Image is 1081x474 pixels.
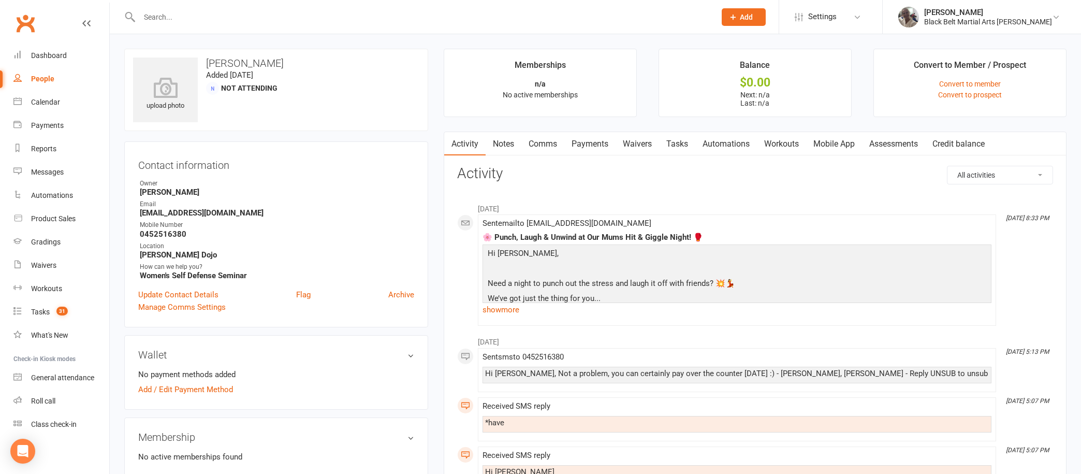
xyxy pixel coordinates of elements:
div: People [31,75,54,83]
a: General attendance kiosk mode [13,366,109,390]
span: No active memberships [503,91,578,99]
div: Email [140,199,414,209]
a: People [13,67,109,91]
a: What's New [13,324,109,347]
a: Waivers [13,254,109,277]
strong: [EMAIL_ADDRESS][DOMAIN_NAME] [140,208,414,218]
a: Dashboard [13,44,109,67]
span: Add [740,13,753,21]
div: What's New [31,331,68,339]
a: Add / Edit Payment Method [138,383,233,396]
a: Clubworx [12,10,38,36]
div: Owner [140,179,414,189]
div: Reports [31,145,56,153]
span: Sent email to [EMAIL_ADDRESS][DOMAIN_NAME] [483,219,651,228]
a: show more [483,303,991,317]
div: Received SMS reply [483,402,991,411]
div: Dashboard [31,51,67,60]
i: [DATE] 5:13 PM [1006,348,1049,355]
strong: [PERSON_NAME] [140,188,414,197]
a: Archive [388,289,414,301]
div: Convert to Member / Prospect [914,59,1026,77]
a: Workouts [13,277,109,300]
a: Flag [296,289,311,301]
a: Waivers [616,132,659,156]
div: Payments [31,121,64,130]
li: [DATE] [457,198,1053,214]
div: Messages [31,168,64,176]
span: 31 [56,307,68,315]
div: [PERSON_NAME] [924,8,1052,17]
img: thumb_image1542407505.png [898,7,919,27]
a: Assessments [862,132,925,156]
a: Update Contact Details [138,289,218,301]
strong: n/a [535,80,546,88]
p: Need a night to punch out the stress and laugh it off with friends? 💥💃 [485,277,989,292]
input: Search... [136,10,708,24]
div: Black Belt Martial Arts [PERSON_NAME] [924,17,1052,26]
div: How can we help you? [140,262,414,272]
a: Tasks 31 [13,300,109,324]
strong: [PERSON_NAME] Dojo [140,250,414,260]
a: Notes [486,132,521,156]
a: Activity [444,132,486,156]
a: Automations [13,184,109,207]
h3: Wallet [138,349,414,361]
a: Automations [695,132,757,156]
h3: [PERSON_NAME] [133,58,419,69]
a: Convert to member [939,80,1001,88]
a: Manage Comms Settings [138,301,226,313]
a: Mobile App [806,132,862,156]
p: No active memberships found [138,451,414,463]
div: Automations [31,191,73,199]
a: Reports [13,137,109,161]
a: Roll call [13,390,109,413]
a: Payments [564,132,616,156]
div: Mobile Number [140,220,414,230]
div: General attendance [31,374,94,382]
a: Gradings [13,231,109,254]
i: [DATE] 8:33 PM [1006,214,1049,222]
i: [DATE] 5:07 PM [1006,397,1049,405]
span: Sent sms to 0452516380 [483,352,564,362]
div: Waivers [31,261,56,269]
a: Messages [13,161,109,184]
div: upload photo [133,77,198,111]
strong: Women's Self Defense Seminar [140,271,414,280]
div: Hi [PERSON_NAME], Not a problem, you can certainly pay over the counter [DATE] :) - [PERSON_NAME]... [485,369,989,378]
a: Payments [13,114,109,137]
div: Class check-in [31,420,77,428]
i: [DATE] 5:07 PM [1006,447,1049,454]
div: Tasks [31,308,50,316]
div: 🌸 Punch, Laugh & Unwind at Our Mums Hit & Giggle Night! 🥊 [483,233,991,242]
a: Credit balance [925,132,992,156]
div: Memberships [515,59,566,77]
p: Hi [PERSON_NAME], [485,247,989,262]
a: Comms [521,132,564,156]
time: Added [DATE] [206,70,253,80]
div: $0.00 [668,77,842,88]
p: Next: n/a Last: n/a [668,91,842,107]
span: Not Attending [221,84,277,92]
a: Tasks [659,132,695,156]
div: Gradings [31,238,61,246]
p: We’ve got just the thing for you... [485,292,989,307]
a: Calendar [13,91,109,114]
div: Calendar [31,98,60,106]
div: Workouts [31,284,62,293]
div: Balance [740,59,770,77]
a: Class kiosk mode [13,413,109,436]
a: Convert to prospect [938,91,1002,99]
li: [DATE] [457,331,1053,348]
div: Product Sales [31,214,76,223]
div: Roll call [31,397,55,405]
button: Add [722,8,766,26]
a: Product Sales [13,207,109,231]
h3: Membership [138,432,414,443]
div: *have [485,419,989,427]
div: Received SMS reply [483,451,991,460]
li: No payment methods added [138,368,414,381]
strong: 0452516380 [140,229,414,239]
div: Location [140,241,414,251]
div: Open Intercom Messenger [10,439,35,464]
